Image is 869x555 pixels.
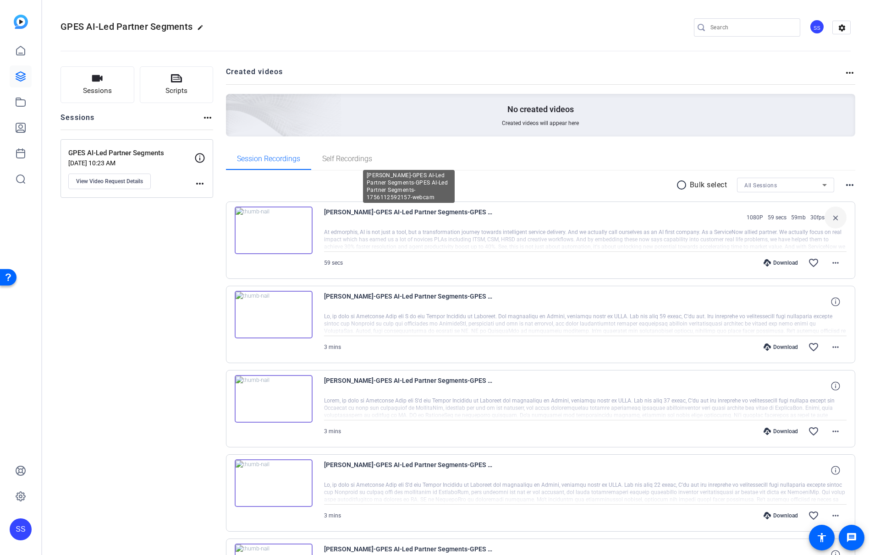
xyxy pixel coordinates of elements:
mat-icon: more_horiz [830,426,841,437]
span: 3 mins [324,428,341,435]
mat-icon: more_horiz [830,510,841,521]
mat-icon: settings [833,21,851,35]
span: Sessions [83,86,112,96]
div: Download [759,428,803,435]
mat-icon: favorite_border [808,342,819,353]
mat-icon: more_horiz [202,112,213,123]
mat-icon: edit [197,24,208,35]
span: Session Recordings [237,155,300,163]
span: 3 mins [324,512,341,519]
ngx-avatar: Stephen Schultz [809,19,825,35]
mat-icon: more_horiz [194,178,205,189]
mat-icon: favorite_border [808,426,819,437]
div: SS [10,518,32,540]
span: [PERSON_NAME]-GPES AI-Led Partner Segments-GPES AI-Led Partner Segments-1755604922682-webcam [324,459,494,481]
span: [PERSON_NAME]-GPES AI-Led Partner Segments-GPES AI-Led Partner Segments-1756112592157-webcam [324,207,494,229]
span: 3 mins [324,344,341,350]
mat-icon: favorite_border [808,257,819,268]
p: [DATE] 10:23 AM [68,159,194,167]
img: blue-gradient.svg [14,15,28,29]
span: 30fps [810,214,825,221]
mat-icon: more_horiz [844,180,855,190]
span: Created videos will appear here [502,120,579,127]
span: Scripts [165,86,187,96]
img: thumb-nail [235,375,313,423]
mat-icon: close [830,212,841,223]
mat-icon: more_horiz [830,342,841,353]
input: Search [710,22,793,33]
span: GPES AI-Led Partner Segments [60,21,192,32]
span: Self Recordings [322,155,372,163]
span: 59mb [791,214,806,221]
div: Download [759,343,803,351]
span: View Video Request Details [76,178,143,185]
span: 59 secs [324,260,343,266]
span: 1080P [747,214,763,221]
mat-icon: favorite_border [808,510,819,521]
h2: Created videos [226,66,845,84]
img: thumb-nail [235,207,313,254]
button: Sessions [60,66,134,103]
div: Download [759,259,803,267]
h2: Sessions [60,112,95,130]
span: All Sessions [744,182,777,189]
p: No created videos [507,104,574,115]
mat-icon: more_horiz [844,67,855,78]
div: Download [759,512,803,519]
img: thumb-nail [235,291,313,338]
p: Bulk select [690,180,727,190]
img: Creted videos background [123,3,342,202]
mat-icon: accessibility [816,532,827,543]
mat-icon: message [846,532,857,543]
div: SS [809,19,825,34]
p: GPES AI-Led Partner Segments [68,148,194,158]
mat-icon: more_horiz [830,257,841,268]
mat-icon: radio_button_unchecked [676,180,690,190]
button: View Video Request Details [68,174,151,189]
span: [PERSON_NAME]-GPES AI-Led Partner Segments-GPES AI-Led Partner Segments-1755605636023-webcam [324,291,494,313]
span: 59 secs [768,214,786,221]
button: Scripts [140,66,214,103]
span: [PERSON_NAME]-GPES AI-Led Partner Segments-GPES AI-Led Partner Segments-1755605183820-webcam [324,375,494,397]
img: thumb-nail [235,459,313,507]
